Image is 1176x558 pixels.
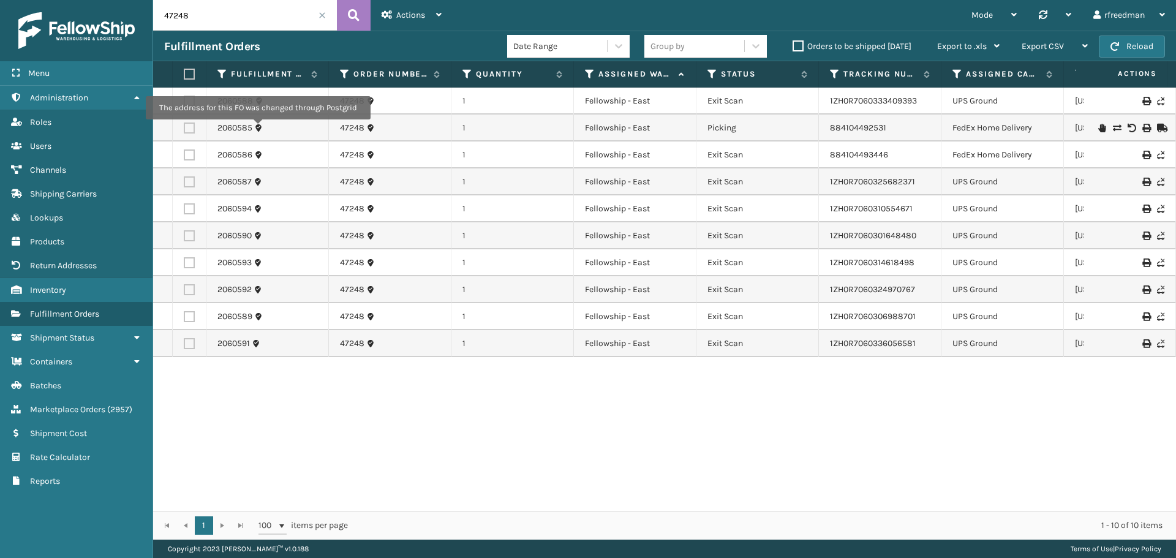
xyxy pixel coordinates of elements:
label: Assigned Warehouse [598,69,673,80]
i: Print Label [1142,312,1150,321]
td: UPS Ground [941,330,1064,357]
a: 1ZH0R7060306988701 [830,311,916,322]
td: 1 [451,276,574,303]
td: 1 [451,168,574,195]
a: Privacy Policy [1115,545,1161,553]
td: UPS Ground [941,222,1064,249]
span: Marketplace Orders [30,404,105,415]
a: 1ZH0R7060333409393 [830,96,917,106]
span: Shipment Status [30,333,94,343]
td: Exit Scan [696,249,819,276]
i: Mark as Shipped [1157,124,1164,132]
td: Picking [696,115,819,141]
a: 2060594 [217,203,252,215]
i: On Hold [1098,124,1106,132]
td: FedEx Home Delivery [941,115,1064,141]
a: 47248 [340,122,364,134]
a: 47248 [340,337,364,350]
a: 2060589 [217,311,252,323]
div: Group by [650,40,685,53]
td: Fellowship - East [574,330,696,357]
a: 1ZH0R7060324970767 [830,284,915,295]
i: Never Shipped [1157,312,1164,321]
span: Mode [971,10,993,20]
span: Products [30,236,64,247]
span: Actions [396,10,425,20]
td: Fellowship - East [574,303,696,330]
td: Exit Scan [696,141,819,168]
a: 2060587 [217,176,252,188]
td: Fellowship - East [574,115,696,141]
label: Order Number [353,69,428,80]
a: 47248 [340,311,364,323]
i: Print Label [1142,258,1150,267]
a: 1ZH0R7060336056581 [830,338,916,349]
span: Menu [28,68,50,78]
td: 1 [451,222,574,249]
span: 100 [258,519,277,532]
a: 47248 [340,149,364,161]
td: UPS Ground [941,195,1064,222]
td: UPS Ground [941,303,1064,330]
td: Exit Scan [696,195,819,222]
td: UPS Ground [941,249,1064,276]
td: 1 [451,303,574,330]
i: Print Label [1142,124,1150,132]
td: Fellowship - East [574,276,696,303]
td: Fellowship - East [574,141,696,168]
a: 1ZH0R7060310554671 [830,203,913,214]
a: 2060588 [217,95,253,107]
label: Orders to be shipped [DATE] [793,41,911,51]
i: Never Shipped [1157,178,1164,186]
a: 884104492531 [830,123,886,133]
div: Date Range [513,40,608,53]
td: 1 [451,195,574,222]
td: Exit Scan [696,330,819,357]
td: FedEx Home Delivery [941,141,1064,168]
span: Channels [30,165,66,175]
a: 1ZH0R7060301648480 [830,230,916,241]
span: Inventory [30,285,66,295]
span: Fulfillment Orders [30,309,99,319]
i: Print Label [1142,151,1150,159]
a: 1 [195,516,213,535]
a: 47248 [340,257,364,269]
i: Print Label [1142,205,1150,213]
a: 47248 [340,95,364,107]
td: Exit Scan [696,88,819,115]
td: Fellowship - East [574,168,696,195]
span: Export CSV [1022,41,1064,51]
a: 47248 [340,230,364,242]
img: logo [18,12,135,49]
label: Assigned Carrier Service [966,69,1040,80]
td: Exit Scan [696,276,819,303]
td: Exit Scan [696,303,819,330]
span: Actions [1079,64,1164,84]
a: 1ZH0R7060314618498 [830,257,914,268]
a: 2060585 [217,122,252,134]
td: Exit Scan [696,168,819,195]
label: Tracking Number [843,69,918,80]
i: Print Label [1142,232,1150,240]
i: Void Label [1128,124,1135,132]
span: Shipping Carriers [30,189,97,199]
h3: Fulfillment Orders [164,39,260,54]
span: Administration [30,92,88,103]
td: UPS Ground [941,168,1064,195]
i: Print Label [1142,97,1150,105]
p: Copyright 2023 [PERSON_NAME]™ v 1.0.188 [168,540,309,558]
span: Roles [30,117,51,127]
span: Return Addresses [30,260,97,271]
span: ( 2957 ) [107,404,132,415]
div: 1 - 10 of 10 items [365,519,1163,532]
i: Never Shipped [1157,97,1164,105]
span: items per page [258,516,348,535]
td: 1 [451,88,574,115]
button: Reload [1099,36,1165,58]
i: Never Shipped [1157,258,1164,267]
td: Exit Scan [696,222,819,249]
a: 2060591 [217,337,250,350]
label: Quantity [476,69,550,80]
td: Fellowship - East [574,222,696,249]
td: UPS Ground [941,276,1064,303]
